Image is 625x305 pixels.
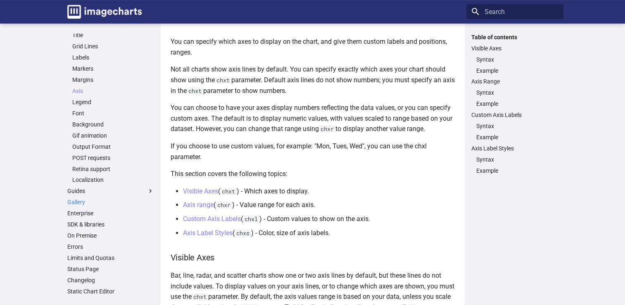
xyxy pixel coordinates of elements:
[243,215,259,223] code: chxl
[220,188,237,195] code: chxt
[72,76,154,83] a: Margins
[67,288,154,295] a: Static Chart Editor
[67,276,154,284] a: Changelog
[183,186,455,197] li: ( ) - Which axes to display.
[183,228,455,238] li: ( ) - Color, size of axis labels.
[72,132,154,139] a: Gif animation
[72,98,154,106] a: Legend
[476,167,558,174] a: Example
[67,232,154,239] a: On Premise
[72,31,154,39] a: Title
[72,154,154,162] a: POST requests
[67,221,154,228] a: SDK & libraries
[466,4,563,19] input: Search
[471,145,558,152] a: Axis Label Styles
[67,5,142,19] img: logo
[183,200,455,210] li: ( ) - Value range for each axis.
[471,78,558,85] a: Axis Range
[67,265,154,273] a: Status Page
[192,293,208,300] code: chxt
[476,89,558,96] a: Syntax
[72,43,154,50] a: Grid Lines
[64,2,145,22] a: Image-Charts documentation
[471,111,558,119] a: Custom Axis Labels
[67,243,154,250] a: Errors
[72,87,154,95] a: Axis
[476,56,558,63] a: Syntax
[476,122,558,130] a: Syntax
[216,201,232,209] code: chxr
[476,100,558,107] a: Example
[235,229,251,237] code: chxs
[72,110,154,117] a: Font
[72,165,154,173] a: Retina support
[471,156,558,174] nav: Axis Label Styles
[67,198,154,206] a: Gallery
[72,121,154,128] a: Background
[476,156,558,163] a: Syntax
[171,251,455,264] h3: Visible Axes
[476,67,558,74] a: Example
[466,33,563,41] label: Table of contents
[471,56,558,74] nav: Visible Axes
[183,214,455,224] li: ( ) - Custom values to show on the axis.
[171,169,455,179] p: This section covers the following topics:
[183,229,233,237] a: Axis Label Styles
[72,54,154,61] a: Labels
[72,176,154,183] a: Localization
[183,215,241,223] a: Custom Axis Labels
[476,133,558,141] a: Example
[183,187,218,195] a: Visible Axes
[319,125,335,133] code: chxr
[471,89,558,107] nav: Axis Range
[72,65,154,72] a: Markers
[171,64,455,96] p: Not all charts show axis lines by default. You can specify exactly which axes your chart should s...
[471,45,558,52] a: Visible Axes
[171,102,455,134] p: You can choose to have your axes display numbers reflecting the data values, or you can specify c...
[171,36,455,57] p: You can specify which axes to display on the chart, and give them custom labels and positions, ra...
[67,210,154,217] a: Enterprise
[215,76,231,84] code: chxt
[171,141,455,162] p: If you choose to use custom values, for example: "Mon, Tues, Wed", you can use the chxl parameter.
[67,254,154,262] a: Limits and Quotas
[466,33,563,174] nav: Table of contents
[471,122,558,141] nav: Custom Axis Labels
[187,87,203,95] code: chxt
[183,201,214,209] a: Axis range
[72,143,154,150] a: Output Format
[67,187,154,195] label: Guides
